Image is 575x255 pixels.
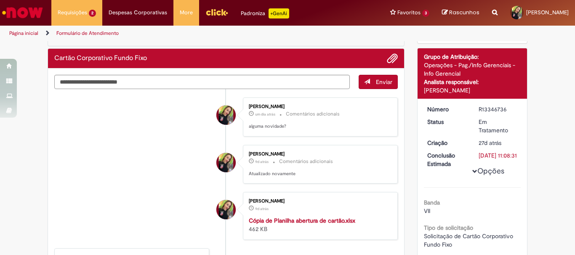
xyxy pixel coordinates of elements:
span: 2 [89,10,96,17]
h2: Cartão Corporativo Fundo Fixo Histórico de tíquete [54,55,147,62]
span: um dia atrás [255,112,275,117]
span: 9d atrás [255,206,269,211]
div: R13346736 [479,105,518,113]
span: Favoritos [397,8,421,17]
img: ServiceNow [1,4,44,21]
span: Enviar [376,78,392,86]
ul: Trilhas de página [6,26,377,41]
span: Requisições [58,8,87,17]
time: 19/08/2025 09:56:59 [255,159,269,164]
span: 3 [422,10,429,17]
dt: Número [421,105,473,113]
div: 01/08/2025 16:25:43 [479,139,518,147]
button: Enviar [359,75,398,89]
div: [PERSON_NAME] [249,104,389,109]
div: 462 KB [249,216,389,233]
div: Grupo de Atribuição: [424,53,521,61]
b: Tipo de solicitação [424,224,473,231]
div: [PERSON_NAME] [424,86,521,95]
dt: Conclusão Estimada [421,151,473,168]
span: Solicitação de Cartão Corporativo Fundo Fixo [424,232,515,248]
span: VII [424,207,430,215]
button: Adicionar anexos [387,53,398,64]
div: Shirley Daniela Lisboa Da Silva [216,153,236,172]
span: [PERSON_NAME] [526,9,569,16]
time: 01/08/2025 16:25:43 [479,139,501,147]
div: Shirley Daniela Lisboa Da Silva [216,105,236,125]
small: Comentários adicionais [286,110,340,118]
div: [PERSON_NAME] [249,152,389,157]
div: Analista responsável: [424,78,521,86]
div: [DATE] 11:08:31 [479,151,518,160]
span: More [180,8,193,17]
span: 27d atrás [479,139,501,147]
textarea: Digite sua mensagem aqui... [54,75,350,89]
div: [PERSON_NAME] [249,199,389,204]
span: 9d atrás [255,159,269,164]
a: Página inicial [9,30,38,37]
a: Formulário de Atendimento [56,30,119,37]
div: Padroniza [241,8,289,18]
dt: Criação [421,139,473,147]
span: Rascunhos [449,8,479,16]
p: Atualizado novamente [249,171,389,177]
p: +GenAi [269,8,289,18]
div: Operações - Pag./Info Gerenciais - Info Gerencial [424,61,521,78]
time: 19/08/2025 09:56:54 [255,206,269,211]
time: 26/08/2025 16:01:24 [255,112,275,117]
img: click_logo_yellow_360x200.png [205,6,228,18]
dt: Status [421,118,473,126]
p: alguma novidade? [249,123,389,130]
span: Despesas Corporativas [109,8,167,17]
b: Banda [424,199,440,206]
div: Shirley Daniela Lisboa Da Silva [216,200,236,219]
small: Comentários adicionais [279,158,333,165]
div: Em Tratamento [479,118,518,134]
a: Cópia de Planilha abertura de cartão.xlsx [249,217,355,224]
a: Rascunhos [442,9,479,17]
